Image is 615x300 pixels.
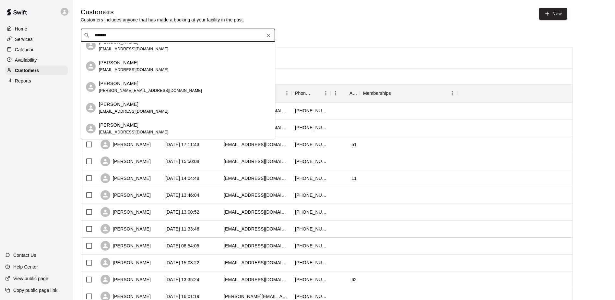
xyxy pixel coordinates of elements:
div: [PERSON_NAME] [101,241,151,251]
div: 2025-09-06 16:01:19 [165,293,199,300]
h5: Customers [81,8,244,17]
a: Reports [5,76,68,86]
div: ckraning@gmail.com [224,243,289,249]
a: Home [5,24,68,34]
div: [PERSON_NAME] [101,258,151,268]
div: +14154974315 [295,226,327,232]
p: Help Center [13,264,38,270]
span: [EMAIL_ADDRESS][DOMAIN_NAME] [99,109,169,114]
a: New [539,8,567,20]
div: neat.meal1398@wander.org [224,209,289,215]
button: Menu [331,88,340,98]
div: Casey Roberts [86,82,96,92]
div: [PERSON_NAME] [101,173,151,183]
p: View public page [13,275,48,282]
div: jenine.marie.wolfe@gmail.com [224,293,289,300]
div: Email [220,84,292,102]
p: Customers includes anyone that has made a booking at your facility in the past. [81,17,244,23]
div: Memberships [360,84,457,102]
div: gooner510@yahoo.com [224,226,289,232]
div: +16502387900 [295,293,327,300]
div: rgmyers26@yahoo.com [224,141,289,148]
a: Calendar [5,45,68,55]
button: Menu [321,88,331,98]
p: Availability [15,57,37,63]
p: Home [15,26,27,32]
div: Age [349,84,357,102]
span: [EMAIL_ADDRESS][DOMAIN_NAME] [99,68,169,72]
a: Availability [5,55,68,65]
button: Sort [312,89,321,98]
div: +14152502561 [295,141,327,148]
div: +16506192964 [295,192,327,198]
div: Age [331,84,360,102]
div: Phone Number [292,84,331,102]
div: d_shellenberger@hotmail.com [224,276,289,283]
div: [PERSON_NAME] [101,275,151,284]
div: 2025-09-08 13:46:04 [165,192,199,198]
div: +14153688152 [295,259,327,266]
div: 2025-09-08 14:04:48 [165,175,199,181]
div: [PERSON_NAME] [101,190,151,200]
p: Contact Us [13,252,36,258]
div: karenlynnwebb10@gmail.com [224,192,289,198]
div: 2025-09-07 13:35:24 [165,276,199,283]
div: +18089785008 [295,158,327,165]
div: Memberships [363,84,391,102]
p: [PERSON_NAME] [99,122,138,129]
button: Sort [391,89,400,98]
div: [PERSON_NAME] [101,140,151,149]
div: 2025-09-08 11:33:46 [165,226,199,232]
div: 2025-09-08 08:54:05 [165,243,199,249]
p: Calendar [15,46,34,53]
div: Lily Roberts [86,41,96,50]
div: +14152717098 [295,243,327,249]
div: 2025-09-08 15:50:08 [165,158,199,165]
a: Customers [5,66,68,75]
p: Services [15,36,33,43]
button: Clear [264,31,273,40]
button: Menu [447,88,457,98]
p: [PERSON_NAME] [99,59,138,66]
button: Menu [282,88,292,98]
div: sam robertson [86,124,96,133]
button: Sort [340,89,349,98]
div: Search customers by name or email [81,29,275,42]
div: ademariaf@gmail.com [224,259,289,266]
div: +14153209600 [295,276,327,283]
a: Services [5,34,68,44]
div: 51 [351,141,357,148]
div: hneidlinger@gmail.com [224,175,289,181]
div: 62 [351,276,357,283]
span: [EMAIL_ADDRESS][DOMAIN_NAME] [99,47,169,51]
div: +18583568015 [295,124,327,131]
div: 2025-09-08 17:11:43 [165,141,199,148]
div: 2025-09-08 13:00:52 [165,209,199,215]
span: [EMAIL_ADDRESS][DOMAIN_NAME] [99,130,169,134]
p: Customers [15,67,39,74]
div: Aimee Knight [86,103,96,113]
p: [PERSON_NAME] [99,80,138,87]
div: [PERSON_NAME] [101,224,151,234]
span: [PERSON_NAME][EMAIL_ADDRESS][DOMAIN_NAME] [99,88,202,93]
p: Reports [15,78,31,84]
p: [PERSON_NAME] [99,101,138,108]
div: +14153597697 [295,107,327,114]
div: Phone Number [295,84,312,102]
div: 2025-09-07 15:08:22 [165,259,199,266]
div: jrmariano12@gmail.com [224,158,289,165]
div: Justin Roberts [86,61,96,71]
div: [PERSON_NAME] [101,207,151,217]
div: +14152797642 [295,175,327,181]
div: [PERSON_NAME] [101,156,151,166]
p: Copy public page link [13,287,57,294]
div: 11 [351,175,357,181]
div: +14154258430 [295,209,327,215]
